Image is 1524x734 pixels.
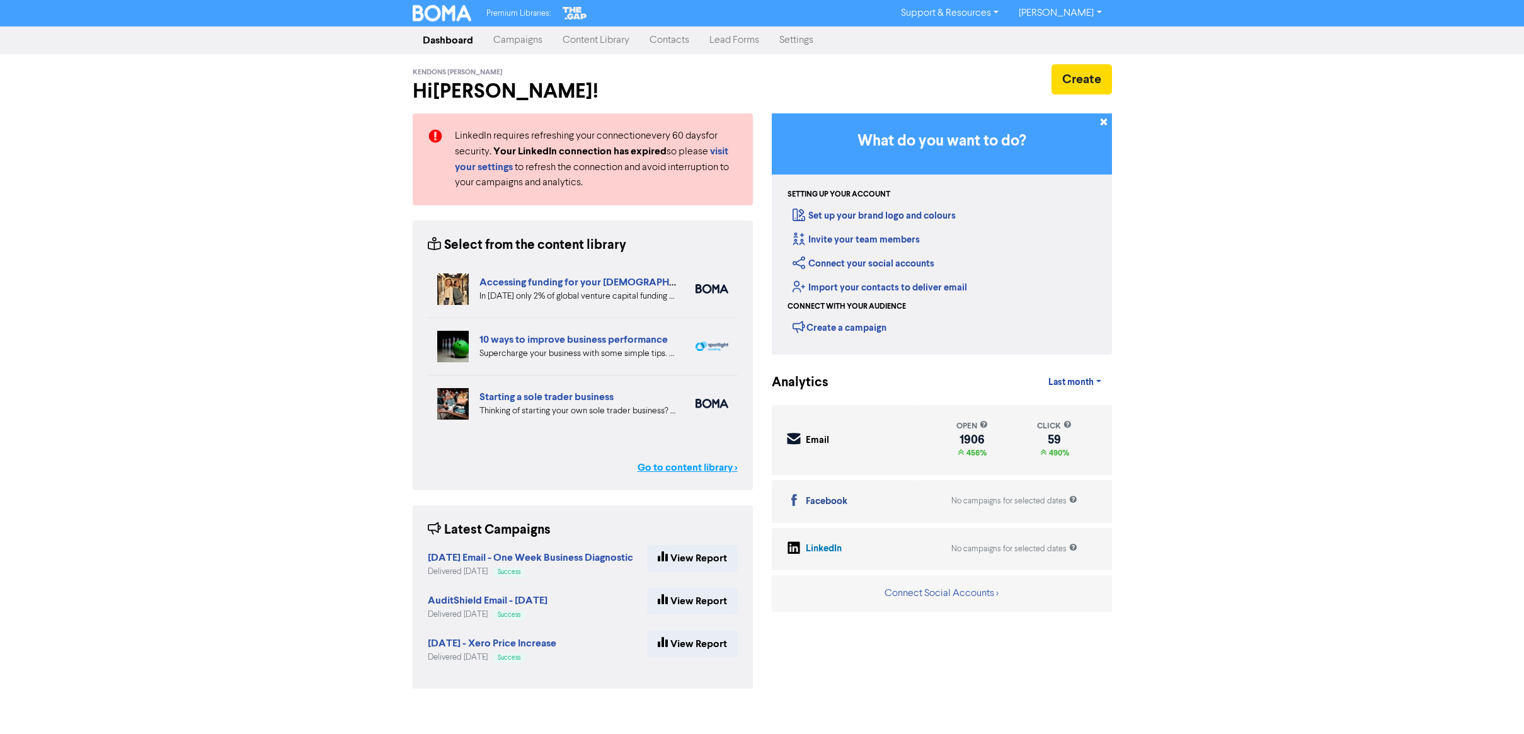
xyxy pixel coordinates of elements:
div: click [1037,420,1072,432]
a: Import your contacts to deliver email [793,282,967,294]
img: boma [696,399,728,408]
a: Accessing funding for your [DEMOGRAPHIC_DATA]-led businesses [479,276,787,289]
div: 59 [1037,435,1072,445]
div: Facebook [806,495,847,509]
button: Create [1051,64,1112,95]
span: 456% [964,448,987,458]
img: BOMA Logo [413,5,472,21]
div: Create a campaign [793,318,886,336]
a: View Report [647,631,738,657]
div: Setting up your account [788,189,890,200]
a: Invite your team members [793,234,920,246]
div: Delivered [DATE] [428,651,556,663]
div: Connect with your audience [788,301,906,313]
a: Set up your brand logo and colours [793,210,956,222]
a: Go to content library > [638,460,738,475]
span: Success [498,655,520,661]
iframe: Chat Widget [1461,674,1524,734]
strong: [DATE] Email - One Week Business Diagnostic [428,551,633,564]
a: Connect your social accounts [793,258,934,270]
span: Success [498,569,520,575]
strong: [DATE] - Xero Price Increase [428,637,556,650]
a: Support & Resources [891,3,1009,23]
strong: Your LinkedIn connection has expired [493,145,667,158]
h2: Hi [PERSON_NAME] ! [413,79,753,103]
div: Email [806,433,829,448]
div: Thinking of starting your own sole trader business? The Sole Trader Toolkit from the Ministry of ... [479,404,677,418]
div: LinkedIn [806,542,842,556]
div: LinkedIn requires refreshing your connection every 60 days for security. so please to refresh the... [445,129,747,190]
h3: What do you want to do? [791,132,1093,151]
a: AuditShield Email - [DATE] [428,596,547,606]
img: boma [696,284,728,294]
div: No campaigns for selected dates [951,543,1077,555]
img: spotlight [696,341,728,352]
div: Select from the content library [428,236,626,255]
a: [DATE] - Xero Price Increase [428,639,556,649]
a: Settings [769,28,823,53]
span: Kendons [PERSON_NAME] [413,68,503,77]
div: open [956,420,988,432]
a: Lead Forms [699,28,769,53]
a: [DATE] Email - One Week Business Diagnostic [428,553,633,563]
strong: AuditShield Email - [DATE] [428,594,547,607]
div: 1906 [956,435,988,445]
a: View Report [647,588,738,614]
div: In 2024 only 2% of global venture capital funding went to female-only founding teams. We highligh... [479,290,677,303]
a: Content Library [553,28,639,53]
div: Delivered [DATE] [428,566,633,578]
a: Contacts [639,28,699,53]
a: Last month [1038,370,1111,395]
span: Last month [1048,377,1094,388]
div: Latest Campaigns [428,520,551,540]
img: The Gap [561,5,588,21]
div: Getting Started in BOMA [772,113,1112,355]
a: visit your settings [455,147,728,173]
a: View Report [647,545,738,571]
span: Success [498,612,520,618]
div: Delivered [DATE] [428,609,547,621]
div: Supercharge your business with some simple tips. Eliminate distractions & bad customers, get a pl... [479,347,677,360]
span: 490% [1046,448,1069,458]
a: [PERSON_NAME] [1009,3,1111,23]
div: No campaigns for selected dates [951,495,1077,507]
button: Connect Social Accounts > [884,585,999,602]
div: Analytics [772,373,813,393]
span: Premium Libraries: [486,9,551,18]
a: Campaigns [483,28,553,53]
a: Dashboard [413,28,483,53]
a: 10 ways to improve business performance [479,333,668,346]
a: Starting a sole trader business [479,391,614,403]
